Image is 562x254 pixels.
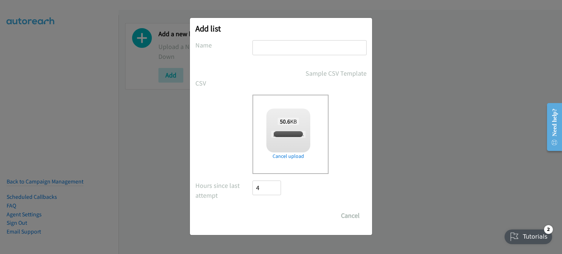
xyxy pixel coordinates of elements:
[306,68,367,78] a: Sample CSV Template
[266,152,310,160] a: Cancel upload
[500,222,557,249] iframe: Checklist
[195,40,252,50] label: Name
[195,78,252,88] label: CSV
[195,181,252,200] label: Hours since last attempt
[280,118,290,125] strong: 50.6
[334,208,367,223] button: Cancel
[541,98,562,156] iframe: Resource Center
[278,118,299,125] span: KB
[271,131,402,138] span: [PERSON_NAME] + Lenovo-Dentsu SSG Media Q2 - MY [DATE].csv
[195,23,367,34] h2: Add list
